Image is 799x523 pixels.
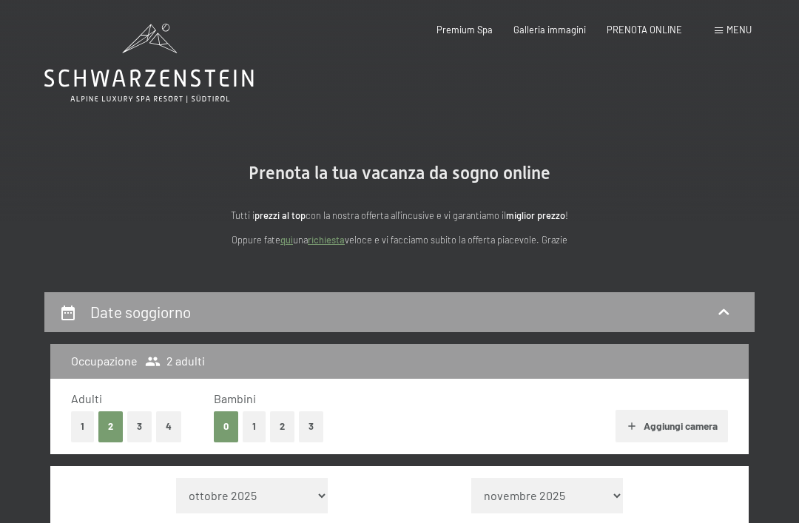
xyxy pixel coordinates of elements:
button: 1 [71,411,94,442]
button: 2 [270,411,294,442]
h3: Occupazione [71,353,138,369]
span: Prenota la tua vacanza da sogno online [249,163,550,183]
a: Galleria immagini [513,24,586,36]
a: quì [280,234,293,246]
a: Premium Spa [436,24,493,36]
span: Menu [726,24,752,36]
p: Tutti i con la nostra offerta all'incusive e vi garantiamo il ! [104,208,695,223]
span: Adulti [71,391,102,405]
a: richiesta [308,234,345,246]
p: Oppure fate una veloce e vi facciamo subito la offerta piacevole. Grazie [104,232,695,247]
button: 2 [98,411,123,442]
button: 1 [243,411,266,442]
button: 3 [127,411,152,442]
span: 2 adulti [145,353,205,369]
strong: miglior prezzo [506,209,565,221]
a: PRENOTA ONLINE [607,24,682,36]
button: 0 [214,411,238,442]
h2: Date soggiorno [90,303,191,321]
strong: prezzi al top [254,209,306,221]
button: 4 [156,411,181,442]
button: Aggiungi camera [616,410,727,442]
span: Bambini [214,391,256,405]
button: 3 [299,411,323,442]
